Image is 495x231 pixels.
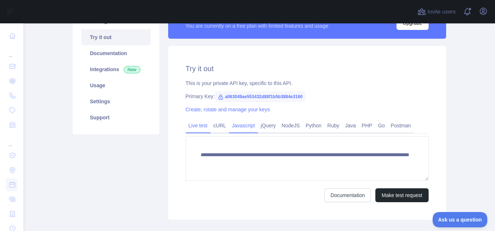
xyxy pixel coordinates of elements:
a: cURL [210,120,229,131]
button: Invite users [416,6,457,18]
span: a063049ae553432d88f1b5b3884e3160 [215,91,306,102]
a: jQuery [258,120,279,131]
a: NodeJS [279,120,303,131]
button: Make test request [375,188,428,202]
div: ... [6,133,18,147]
a: Python [303,120,325,131]
div: This is your private API key, specific to this API. [186,80,429,87]
a: Integrations New [81,61,151,77]
a: Create, rotate and manage your keys [186,107,270,112]
a: Settings [81,93,151,109]
iframe: Toggle Customer Support [433,212,488,227]
a: Support [81,109,151,126]
a: Java [342,120,359,131]
a: PHP [359,120,375,131]
span: Invite users [428,8,456,16]
a: Live test [186,120,210,131]
a: Javascript [229,120,258,131]
div: You are currently on a free plan with limited features and usage [186,22,329,30]
a: Postman [388,120,414,131]
a: Documentation [324,188,371,202]
div: Primary Key: [186,93,429,100]
a: Go [375,120,388,131]
span: New [124,66,140,73]
h2: Try it out [186,63,429,74]
a: Ruby [324,120,342,131]
a: Documentation [81,45,151,61]
div: ... [6,44,18,58]
a: Try it out [81,29,151,45]
a: Usage [81,77,151,93]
